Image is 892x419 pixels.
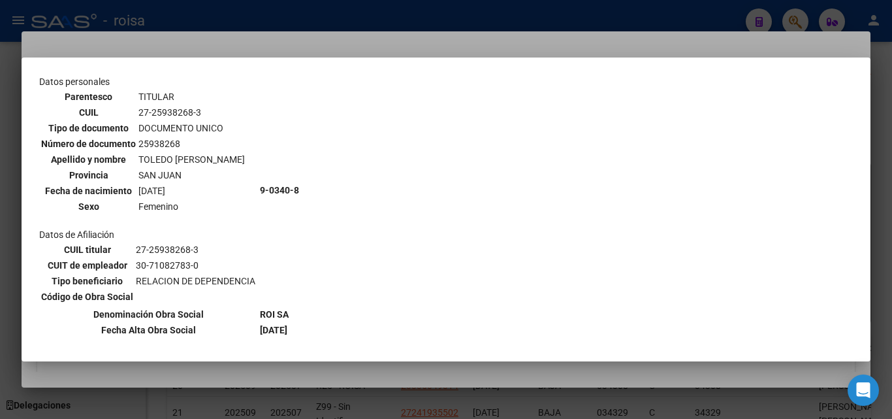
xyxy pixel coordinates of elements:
[135,258,256,273] td: 30-71082783-0
[138,152,246,167] td: TOLEDO [PERSON_NAME]
[40,121,136,135] th: Tipo de documento
[138,168,246,182] td: SAN JUAN
[138,105,246,120] td: 27-25938268-3
[40,274,134,288] th: Tipo beneficiario
[40,243,134,257] th: CUIL titular
[138,90,246,104] td: TITULAR
[40,105,136,120] th: CUIL
[135,274,256,288] td: RELACION DE DEPENDENCIA
[40,290,134,304] th: Código de Obra Social
[40,137,136,151] th: Número de documento
[260,185,299,195] b: 9-0340-8
[260,309,289,320] b: ROI SA
[138,184,246,198] td: [DATE]
[40,199,136,214] th: Sexo
[138,121,246,135] td: DOCUMENTO UNICO
[39,75,258,306] td: Datos personales Datos de Afiliación
[848,375,879,406] div: Open Intercom Messenger
[40,258,134,273] th: CUIT de empleador
[39,323,258,337] th: Fecha Alta Obra Social
[40,184,136,198] th: Fecha de nacimiento
[138,137,246,151] td: 25938268
[40,152,136,167] th: Apellido y nombre
[260,325,287,335] b: [DATE]
[138,199,246,214] td: Femenino
[135,243,256,257] td: 27-25938268-3
[40,168,136,182] th: Provincia
[40,90,136,104] th: Parentesco
[39,307,258,322] th: Denominación Obra Social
